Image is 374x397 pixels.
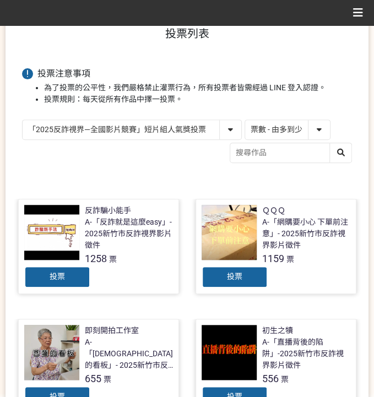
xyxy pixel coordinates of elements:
[262,216,350,251] div: A-「網購要小心 下單前注意」- 2025新竹市反詐視界影片徵件
[18,199,179,294] a: 反詐騙小能手A-「反詐就是這麼easy」- 2025新竹市反詐視界影片徵件1258票投票
[262,325,293,336] div: 初生之犢
[85,216,173,251] div: A-「反詐就是這麼easy」- 2025新竹市反詐視界影片徵件
[281,375,289,384] span: 票
[262,205,285,216] div: ＱＱＱ
[44,82,352,94] li: 為了投票的公平性，我們嚴格禁止灌票行為，所有投票者皆需經過 LINE 登入認證。
[85,253,107,264] span: 1258
[85,325,139,336] div: 即刻開拍工作室
[227,272,242,281] span: 投票
[230,143,351,162] input: 搜尋作品
[44,94,352,105] li: 投票規則：每天從所有作品中擇一投票。
[50,272,65,281] span: 投票
[85,373,101,384] span: 655
[109,255,117,264] span: 票
[196,199,356,294] a: ＱＱＱA-「網購要小心 下單前注意」- 2025新竹市反詐視界影片徵件1159票投票
[22,27,352,40] h1: 投票列表
[37,68,90,79] span: 投票注意事項
[262,373,279,384] span: 556
[262,253,284,264] span: 1159
[85,205,131,216] div: 反詐騙小能手
[262,336,350,371] div: A-「直播背後的陷阱」-2025新竹市反詐視界影片徵件
[104,375,111,384] span: 票
[286,255,294,264] span: 票
[85,336,173,371] div: A-「[DEMOGRAPHIC_DATA]的看板」- 2025新竹市反詐視界影片徵件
